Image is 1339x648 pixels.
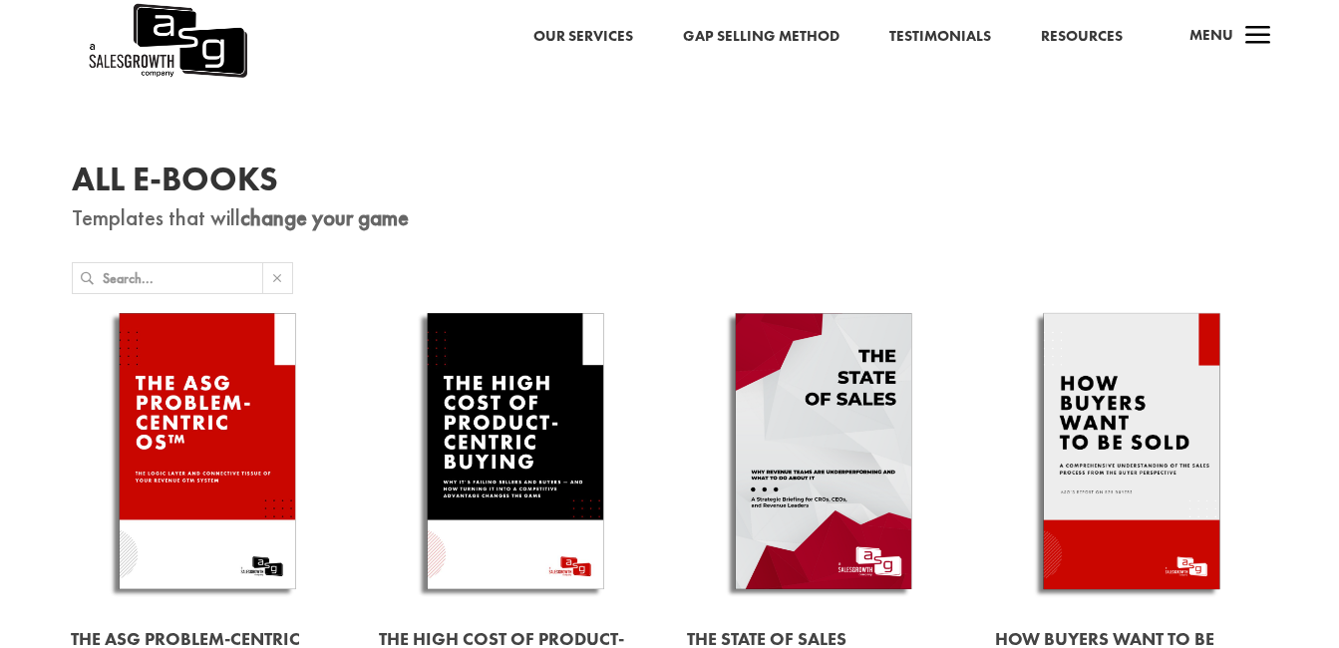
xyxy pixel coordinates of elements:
h1: All E-Books [72,162,1268,206]
a: Resources [1041,24,1123,50]
span: a [1238,17,1278,57]
strong: change your game [240,202,409,232]
input: Search... [103,263,262,293]
a: Our Services [533,24,633,50]
p: Templates that will [72,206,1268,230]
span: Menu [1189,25,1233,45]
a: Gap Selling Method [683,24,839,50]
a: Testimonials [889,24,991,50]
